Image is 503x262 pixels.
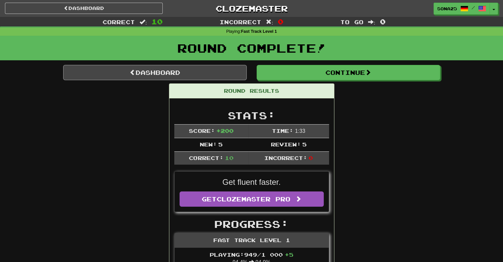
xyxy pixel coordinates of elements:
[174,110,329,121] h2: Stats:
[151,18,163,26] span: 10
[225,155,233,161] span: 10
[266,19,273,25] span: :
[271,141,301,147] span: Review:
[189,128,215,134] span: Score:
[218,141,223,147] span: 5
[216,128,233,134] span: + 200
[175,233,329,248] div: Fast Track Level 1
[180,191,324,207] a: GetClozemaster Pro
[5,3,163,14] a: Dashboard
[217,195,290,203] span: Clozemaster Pro
[264,155,307,161] span: Incorrect:
[309,155,313,161] span: 0
[241,29,277,34] strong: Fast Track Level 1
[272,128,293,134] span: Time:
[2,41,501,55] h1: Round Complete!
[295,128,305,134] span: 1 : 33
[434,3,490,15] a: Sona25 /
[200,141,217,147] span: New:
[472,5,475,10] span: /
[189,155,223,161] span: Correct:
[302,141,307,147] span: 5
[169,84,334,98] div: Round Results
[340,19,363,25] span: To go
[140,19,147,25] span: :
[103,19,135,25] span: Correct
[210,251,293,258] span: Playing: 949 / 1 000
[257,65,440,80] button: Continue
[437,6,457,12] span: Sona25
[368,19,375,25] span: :
[63,65,247,80] a: Dashboard
[380,18,386,26] span: 0
[278,18,283,26] span: 0
[180,177,324,188] p: Get fluent faster.
[173,3,330,14] a: Clozemaster
[285,251,293,258] span: + 5
[220,19,261,25] span: Incorrect
[174,219,329,230] h2: Progress:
